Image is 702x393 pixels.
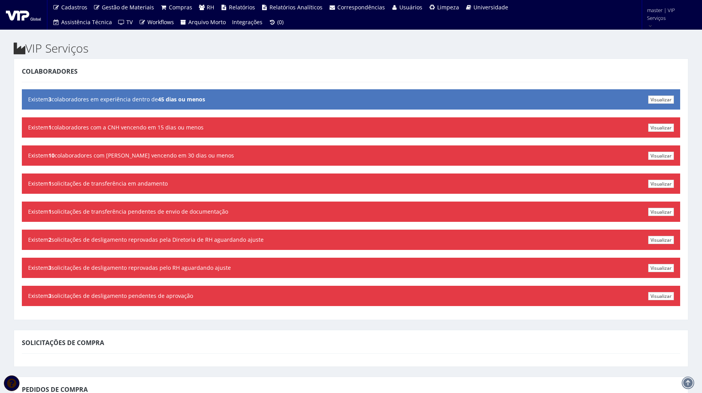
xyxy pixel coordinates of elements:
span: Relatórios Analíticos [269,4,323,11]
span: Integrações [232,18,262,26]
a: Visualizar [648,96,674,104]
a: Visualizar [648,292,674,300]
span: Compras [169,4,192,11]
a: Visualizar [648,124,674,132]
div: Existem solicitações de transferência em andamento [22,173,680,194]
span: Correspondências [337,4,385,11]
span: Gestão de Materiais [102,4,154,11]
a: Visualizar [648,264,674,272]
a: Workflows [136,15,177,30]
span: Relatórios [229,4,255,11]
a: TV [115,15,136,30]
a: (0) [266,15,287,30]
a: Visualizar [648,152,674,160]
div: Existem solicitações de desligamento reprovadas pelo RH aguardando ajuste [22,258,680,278]
b: 2 [48,236,51,243]
span: RH [207,4,214,11]
span: Arquivo Morto [188,18,226,26]
span: Solicitações de Compra [22,338,104,347]
a: Visualizar [648,236,674,244]
a: Visualizar [648,180,674,188]
span: (0) [277,18,284,26]
div: Existem colaboradores com [PERSON_NAME] vencendo em 30 dias ou menos [22,145,680,166]
b: 10 [48,152,55,159]
div: Existem colaboradores em experiência dentro de [22,89,680,110]
b: 3 [48,264,51,271]
div: Existem solicitações de desligamento reprovadas pela Diretoria de RH aguardando ajuste [22,230,680,250]
b: 1 [48,124,51,131]
b: 45 dias ou menos [158,96,205,103]
a: Integrações [229,15,266,30]
span: Cadastros [61,4,87,11]
span: Limpeza [437,4,459,11]
div: Existem solicitações de transferência pendentes de envio de documentação [22,202,680,222]
a: Arquivo Morto [177,15,229,30]
span: TV [126,18,133,26]
span: Universidade [473,4,508,11]
span: master | VIP Serviços [647,6,692,22]
b: 1 [48,180,51,187]
b: 1 [48,208,51,215]
h2: VIP Serviços [14,42,688,55]
b: 3 [48,292,51,299]
div: Existem solicitações de desligamento pendentes de aprovação [22,286,680,306]
div: Existem colaboradores com a CNH vencendo em 15 dias ou menos [22,117,680,138]
span: Usuários [399,4,422,11]
a: Assistência Técnica [50,15,115,30]
span: Workflows [147,18,174,26]
span: Assistência Técnica [61,18,112,26]
img: logo [6,9,41,21]
span: Colaboradores [22,67,78,76]
a: Visualizar [648,208,674,216]
b: 3 [48,96,51,103]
